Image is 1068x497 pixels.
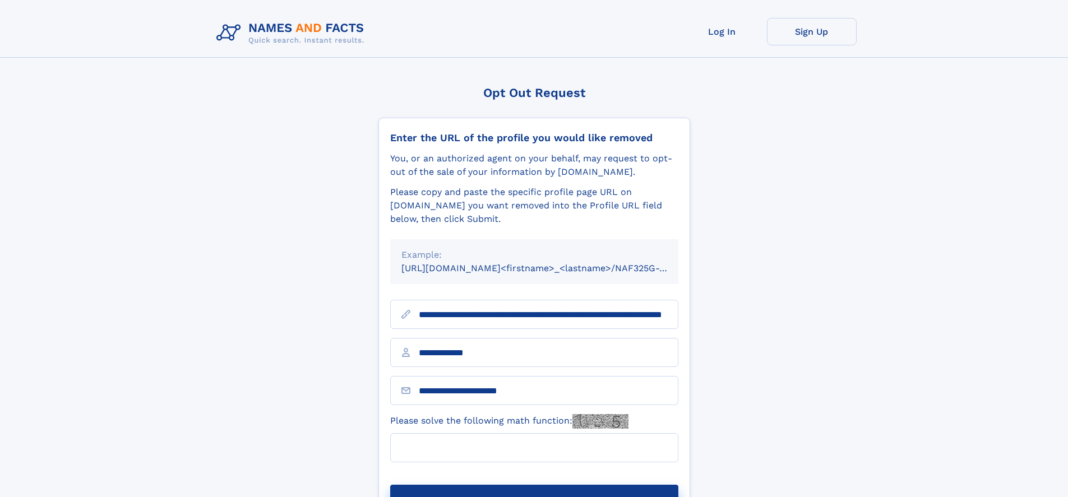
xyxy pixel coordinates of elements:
a: Log In [677,18,767,45]
img: Logo Names and Facts [212,18,373,48]
a: Sign Up [767,18,857,45]
div: You, or an authorized agent on your behalf, may request to opt-out of the sale of your informatio... [390,152,678,179]
div: Opt Out Request [378,86,690,100]
small: [URL][DOMAIN_NAME]<firstname>_<lastname>/NAF325G-xxxxxxxx [401,263,700,273]
div: Please copy and paste the specific profile page URL on [DOMAIN_NAME] you want removed into the Pr... [390,185,678,226]
div: Enter the URL of the profile you would like removed [390,132,678,144]
label: Please solve the following math function: [390,414,628,429]
div: Example: [401,248,667,262]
